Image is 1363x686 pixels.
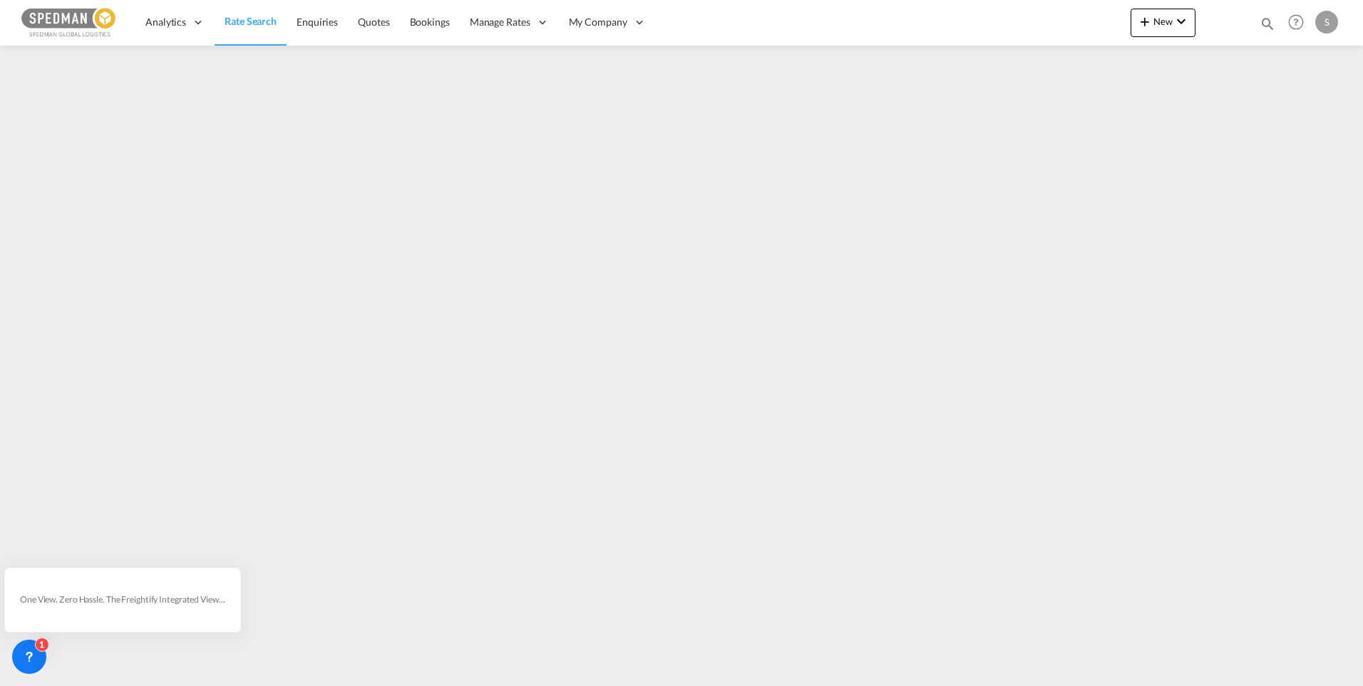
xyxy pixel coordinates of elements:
[1284,10,1315,36] div: Help
[11,611,61,665] iframe: Chat
[1136,16,1190,27] span: New
[1315,11,1338,34] div: S
[470,15,530,29] span: Manage Rates
[21,6,118,39] img: c12ca350ff1b11efb6b291369744d907.png
[1284,10,1308,34] span: Help
[1260,16,1275,31] md-icon: icon-magnify
[358,16,389,28] span: Quotes
[410,16,450,28] span: Bookings
[297,16,338,28] span: Enquiries
[145,15,186,29] span: Analytics
[225,15,277,27] span: Rate Search
[1136,13,1153,30] md-icon: icon-plus 400-fg
[1260,16,1275,37] div: icon-magnify
[1131,9,1195,37] button: icon-plus 400-fgNewicon-chevron-down
[1173,13,1190,30] md-icon: icon-chevron-down
[569,15,627,29] span: My Company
